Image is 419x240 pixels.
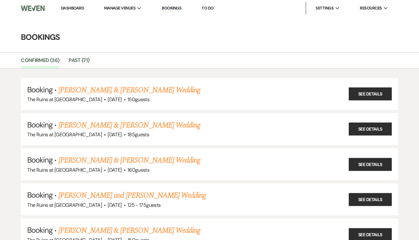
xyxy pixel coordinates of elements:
span: The Ruins at [GEOGRAPHIC_DATA] [27,167,102,173]
span: 150 guests [128,96,149,103]
span: [DATE] [108,131,122,138]
span: Settings [316,5,334,11]
a: See Details [349,88,392,101]
a: To Do [202,5,213,11]
a: [PERSON_NAME] & [PERSON_NAME] Wedding [59,155,200,166]
span: Resources [360,5,382,11]
span: Booking [27,155,53,165]
a: Confirmed (36) [21,56,59,68]
a: See Details [349,158,392,171]
span: The Ruins at [GEOGRAPHIC_DATA] [27,202,102,208]
a: [PERSON_NAME] and [PERSON_NAME] Wedding [59,190,206,201]
a: See Details [349,123,392,136]
span: 125 - 175 guests [128,202,160,208]
a: [PERSON_NAME] & [PERSON_NAME] Wedding [59,120,200,131]
a: [PERSON_NAME] & [PERSON_NAME] Wedding [59,225,200,236]
span: 160 guests [128,167,149,173]
span: [DATE] [108,96,122,103]
span: Booking [27,225,53,235]
span: The Ruins at [GEOGRAPHIC_DATA] [27,131,102,138]
span: Manage Venues [104,5,135,11]
span: Booking [27,85,53,95]
span: The Ruins at [GEOGRAPHIC_DATA] [27,96,102,103]
span: Booking [27,120,53,130]
span: 185 guests [128,131,149,138]
a: Past (71) [69,56,89,68]
a: [PERSON_NAME] & [PERSON_NAME] Wedding [59,84,200,96]
span: [DATE] [108,202,122,208]
span: [DATE] [108,167,122,173]
a: See Details [349,193,392,206]
a: Dashboard [61,5,84,11]
img: Weven Logo [21,2,45,15]
a: Bookings [162,5,181,11]
span: Booking [27,190,53,200]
